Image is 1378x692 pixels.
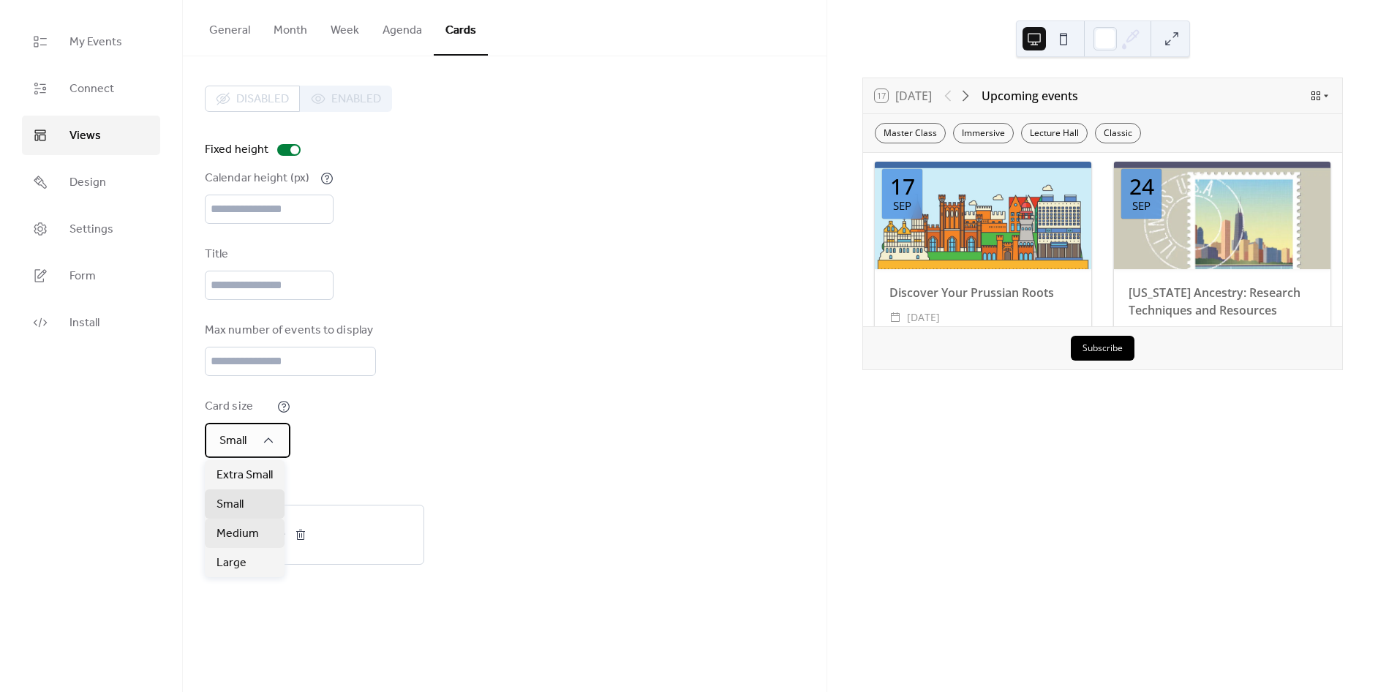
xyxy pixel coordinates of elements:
span: My Events [69,34,122,51]
span: Small [217,496,244,514]
a: Discover Your Prussian Roots [889,285,1054,301]
div: Sep [893,200,911,211]
a: My Events [22,22,160,61]
div: ​ [889,309,901,326]
div: Immersive [953,123,1014,143]
a: Design [22,162,160,202]
div: Master Class [875,123,946,143]
div: Upcoming events [982,87,1078,105]
div: 17 [890,176,915,198]
div: Card size [205,398,274,415]
span: Settings [69,221,113,238]
a: Install [22,303,160,342]
span: Large [217,554,246,572]
a: Form [22,256,160,296]
span: [DATE] [907,309,940,326]
span: Design [69,174,106,192]
span: Extra Small [217,467,273,484]
span: Install [69,315,99,332]
a: Connect [22,69,160,108]
a: Views [22,116,160,155]
div: Classic [1095,123,1141,143]
span: Medium [217,525,259,543]
div: 24 [1129,176,1154,198]
span: Form [69,268,96,285]
div: Fixed height [205,141,268,159]
a: Settings [22,209,160,249]
div: Max number of events to display [205,322,373,339]
div: Title [205,246,331,263]
span: Small [219,429,246,452]
a: [US_STATE] Ancestry: Research Techniques and Resources [1129,285,1300,318]
span: Views [69,127,101,145]
button: Subscribe [1071,336,1134,361]
div: Sep [1132,200,1151,211]
div: Calendar height (px) [205,170,317,187]
span: Connect [69,80,114,98]
div: Lecture Hall [1021,123,1088,143]
div: Default Image [205,480,421,497]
